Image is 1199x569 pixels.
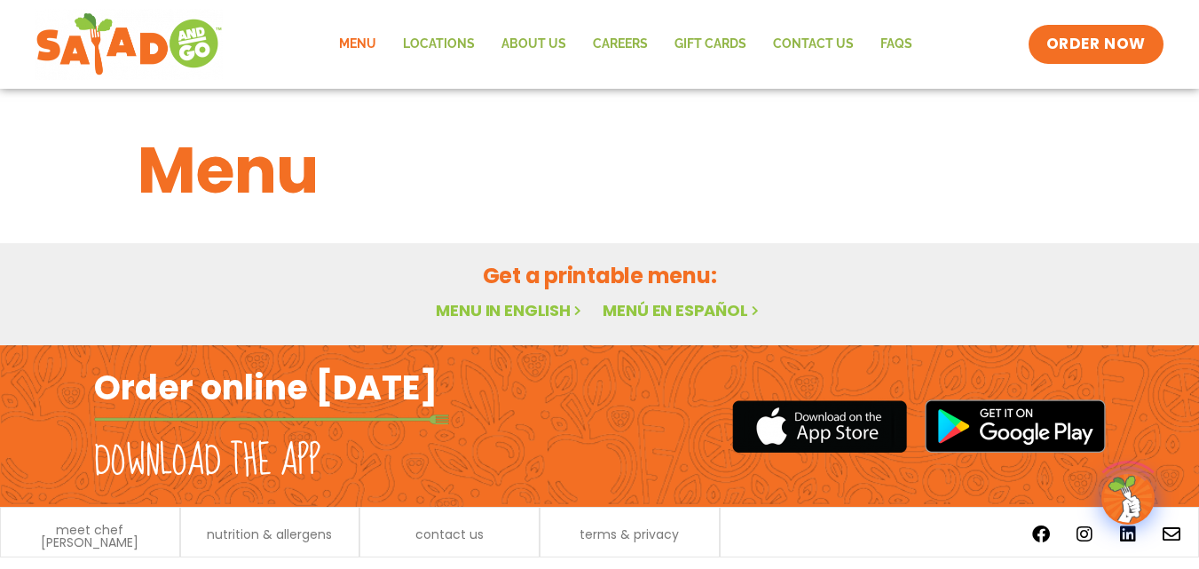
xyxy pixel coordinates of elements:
img: new-SAG-logo-768×292 [35,9,223,80]
a: contact us [415,528,484,541]
a: nutrition & allergens [207,528,332,541]
a: GIFT CARDS [661,24,760,65]
a: Menú en español [603,299,762,321]
a: FAQs [867,24,926,65]
a: Menu in English [436,299,585,321]
h2: Order online [DATE] [94,366,438,409]
h1: Menu [138,122,1062,218]
a: meet chef [PERSON_NAME] [10,524,170,549]
a: Careers [580,24,661,65]
a: terms & privacy [580,528,679,541]
a: Menu [326,24,390,65]
a: About Us [488,24,580,65]
h2: Download the app [94,437,320,486]
img: appstore [732,398,907,455]
a: Locations [390,24,488,65]
a: ORDER NOW [1029,25,1164,64]
span: ORDER NOW [1046,34,1146,55]
img: fork [94,415,449,424]
nav: Menu [326,24,926,65]
img: google_play [925,399,1106,453]
a: Contact Us [760,24,867,65]
h2: Get a printable menu: [138,260,1062,291]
